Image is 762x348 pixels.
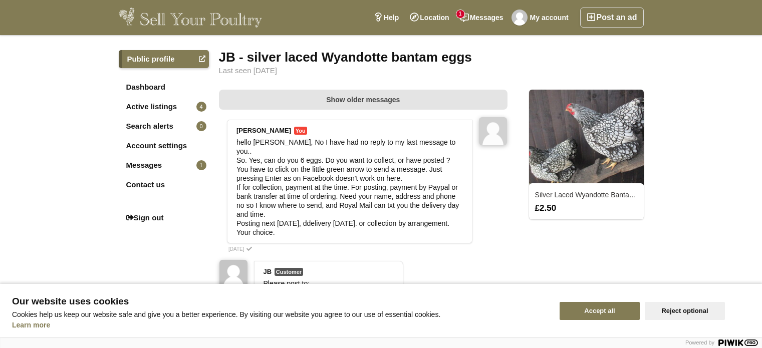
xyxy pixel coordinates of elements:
[326,96,400,104] span: Show older messages
[236,127,291,134] strong: [PERSON_NAME]
[685,339,714,345] span: Powered by
[119,98,209,116] a: Active listings4
[196,160,206,170] span: 1
[645,302,725,320] button: Reject optional
[119,156,209,174] a: Messages1
[368,8,404,28] a: Help
[456,10,464,18] span: 1
[264,268,272,275] strong: JB
[219,260,247,288] img: JB
[275,268,303,276] span: Customer
[294,127,307,135] span: You
[455,8,509,28] a: Messages1
[12,321,50,329] a: Learn more
[119,209,209,227] a: Sign out
[479,117,507,145] img: Carol Connor
[119,78,209,96] a: Dashboard
[529,90,644,185] img: 2407_thumbnail.jpg
[512,10,528,26] img: Carol Connor
[580,8,644,28] a: Post an ad
[236,138,463,237] div: hello [PERSON_NAME], No I have had no reply to my last message to you.. So. Yes, can do you 6 egg...
[560,302,640,320] button: Accept all
[219,50,644,64] div: JB - silver laced Wyandotte bantam eggs
[196,121,206,131] span: 0
[119,8,263,28] img: Sell Your Poultry
[509,8,574,28] a: My account
[535,191,681,199] a: Silver Laced Wyandotte Bantam hatching eggs
[530,203,643,212] div: £2.50
[119,176,209,194] a: Contact us
[119,137,209,155] a: Account settings
[404,8,454,28] a: Location
[12,296,548,306] span: Our website uses cookies
[196,102,206,112] span: 4
[12,310,548,318] p: Cookies help us keep our website safe and give you a better experience. By visiting our website y...
[119,50,209,68] a: Public profile
[119,117,209,135] a: Search alerts0
[219,67,644,75] div: Last seen [DATE]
